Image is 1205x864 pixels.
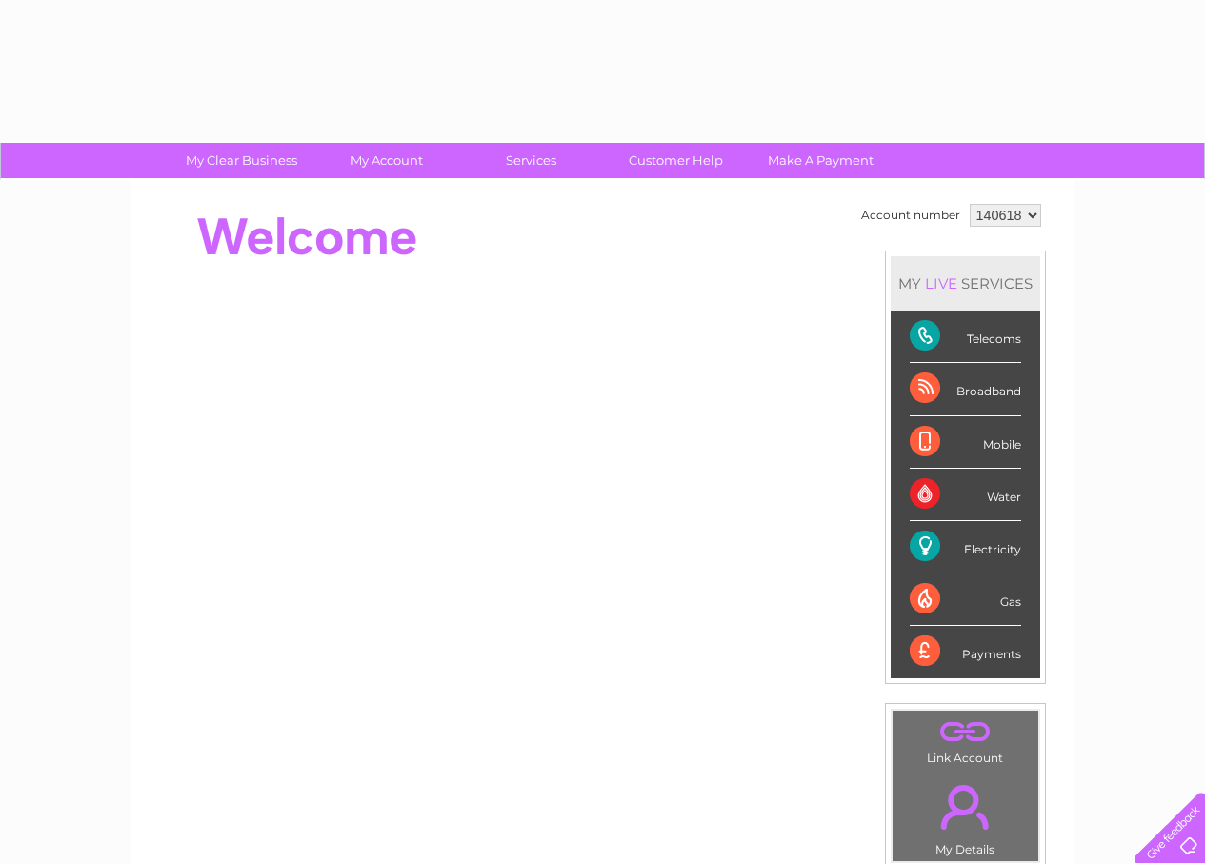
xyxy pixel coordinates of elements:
[921,274,961,292] div: LIVE
[910,521,1021,573] div: Electricity
[308,143,465,178] a: My Account
[910,363,1021,415] div: Broadband
[892,769,1039,862] td: My Details
[897,715,1034,749] a: .
[910,573,1021,626] div: Gas
[452,143,610,178] a: Services
[597,143,754,178] a: Customer Help
[910,626,1021,677] div: Payments
[856,199,965,231] td: Account number
[897,774,1034,840] a: .
[910,416,1021,469] div: Mobile
[910,469,1021,521] div: Water
[891,256,1040,311] div: MY SERVICES
[910,311,1021,363] div: Telecoms
[892,710,1039,770] td: Link Account
[163,143,320,178] a: My Clear Business
[742,143,899,178] a: Make A Payment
